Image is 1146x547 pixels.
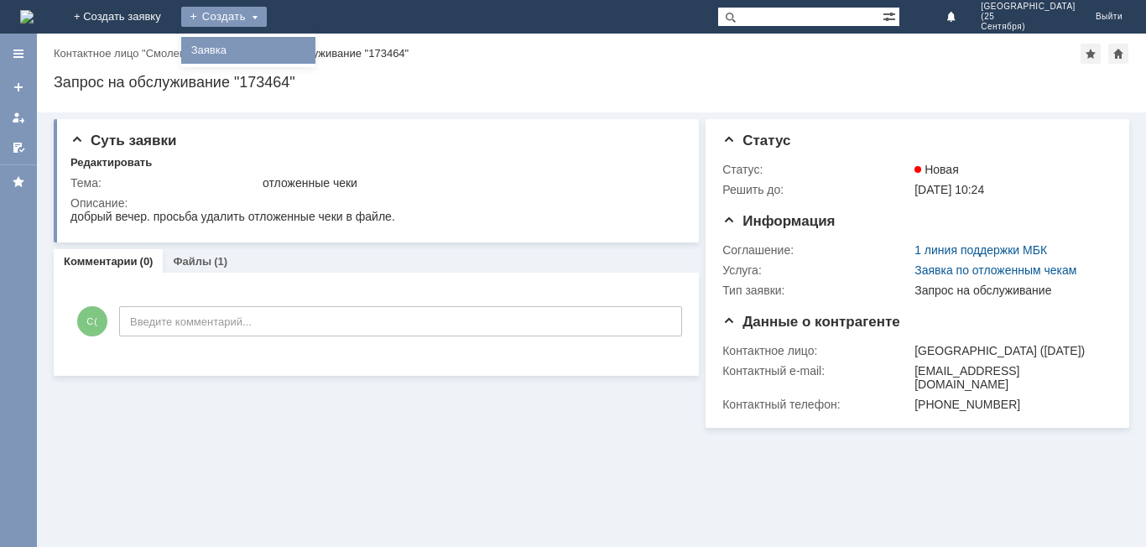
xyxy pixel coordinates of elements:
[883,8,899,23] span: Расширенный поиск
[722,183,911,196] div: Решить до:
[54,74,1129,91] div: Запрос на обслуживание "173464"
[5,134,32,161] a: Мои согласования
[981,22,1076,32] span: Сентября)
[54,47,234,60] div: /
[722,163,911,176] div: Статус:
[5,74,32,101] a: Создать заявку
[173,255,211,268] a: Файлы
[64,255,138,268] a: Комментарии
[914,183,984,196] span: [DATE] 10:24
[914,243,1047,257] a: 1 линия поддержки МБК
[722,344,911,357] div: Контактное лицо:
[263,176,676,190] div: отложенные чеки
[70,156,152,169] div: Редактировать
[914,284,1105,297] div: Запрос на обслуживание
[20,10,34,23] img: logo
[5,104,32,131] a: Мои заявки
[722,364,911,378] div: Контактный e-mail:
[20,10,34,23] a: Перейти на домашнюю страницу
[722,213,835,229] span: Информация
[54,47,228,60] a: Контактное лицо "Смоленск (25 …
[914,344,1105,357] div: [GEOGRAPHIC_DATA] ([DATE])
[914,263,1076,277] a: Заявка по отложенным чекам
[981,12,1076,22] span: (25
[185,40,312,60] a: Заявка
[722,314,900,330] span: Данные о контрагенте
[214,255,227,268] div: (1)
[70,176,259,190] div: Тема:
[914,398,1105,411] div: [PHONE_NUMBER]
[181,7,267,27] div: Создать
[140,255,154,268] div: (0)
[914,163,959,176] span: Новая
[70,196,680,210] div: Описание:
[1081,44,1101,64] div: Добавить в избранное
[722,284,911,297] div: Тип заявки:
[77,306,107,336] span: С(
[722,243,911,257] div: Соглашение:
[1108,44,1128,64] div: Сделать домашней страницей
[722,398,911,411] div: Контактный телефон:
[981,2,1076,12] span: [GEOGRAPHIC_DATA]
[722,133,790,148] span: Статус
[234,47,409,60] div: Запрос на обслуживание "173464"
[914,364,1105,391] div: [EMAIL_ADDRESS][DOMAIN_NAME]
[722,263,911,277] div: Услуга:
[70,133,176,148] span: Суть заявки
